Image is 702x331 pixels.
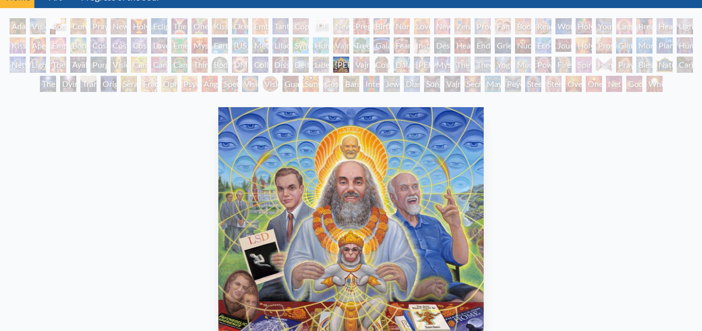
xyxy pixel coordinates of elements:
div: Contemplation [70,18,86,34]
div: Collective Vision [252,57,268,73]
div: Body/Mind as a Vibratory Field of Energy [212,57,228,73]
div: Birth [373,18,390,34]
div: The Soul Finds It's Way [40,76,56,92]
div: Newborn [333,18,349,34]
div: Original Face [101,76,117,92]
div: Mudra [515,57,531,73]
div: Ophanic Eyelash [161,76,177,92]
div: Emerald Grail [171,37,188,54]
div: Journey of the Wounded Healer [555,37,572,54]
div: Promise [475,18,491,34]
div: Fear [394,37,410,54]
div: Eclipse [151,18,167,34]
div: Metamorphosis [252,37,268,54]
div: Pregnancy [353,18,369,34]
div: Theologue [475,57,491,73]
div: Planetary Prayers [657,37,673,54]
div: Godself [626,76,642,92]
div: Cosmic Lovers [131,37,147,54]
div: [PERSON_NAME] [414,57,430,73]
div: [DEMOGRAPHIC_DATA] Embryo [313,18,329,34]
div: Earth Energies [212,37,228,54]
div: Holy Grail [131,18,147,34]
div: Song of Vajra Being [424,76,440,92]
div: The Kiss [171,18,188,34]
div: Mystic Eye [434,57,450,73]
div: Breathing [636,18,652,34]
div: Net of Being [606,76,622,92]
div: Empowerment [50,37,66,54]
div: Fractal Eyes [141,76,157,92]
div: Embracing [252,18,268,34]
div: Bond [70,37,86,54]
div: Love is a Cosmic Force [151,37,167,54]
div: Oversoul [566,76,582,92]
div: [US_STATE] Song [232,37,248,54]
div: Cosmic [DEMOGRAPHIC_DATA] [373,57,390,73]
div: Dying [60,76,76,92]
div: Vision Crystal Tondo [262,76,278,92]
div: Kiss of the [MEDICAL_DATA] [10,37,26,54]
div: Spirit Animates the Flesh [576,57,592,73]
div: Nature of Mind [657,57,673,73]
div: Psychomicrograph of a Fractal Paisley Cherub Feather Tip [181,76,198,92]
div: Guardian of Infinite Vision [283,76,299,92]
div: Body, Mind, Spirit [50,18,66,34]
div: Vajra Horse [333,37,349,54]
div: Third Eye Tears of Joy [192,57,208,73]
div: Visionary Origin of Language [30,18,46,34]
div: Nuclear Crucifixion [515,37,531,54]
div: Secret Writing Being [464,76,481,92]
div: Vision Crystal [242,76,258,92]
div: Grieving [495,37,511,54]
div: Cannabacchus [171,57,188,73]
div: Reading [535,18,551,34]
div: Caring [677,57,693,73]
div: Adam & Eve [10,18,26,34]
div: Power to the Peaceful [535,57,551,73]
div: Lilacs [272,37,289,54]
div: The Seer [454,57,471,73]
div: Ayahuasca Visitation [70,57,86,73]
div: Cosmic Artist [111,37,127,54]
div: Tantra [272,18,289,34]
div: One [586,76,602,92]
div: Purging [90,57,107,73]
div: Zena Lotus [454,18,471,34]
div: Gaia [373,37,390,54]
div: Cannabis Mudra [131,57,147,73]
div: Human Geometry [677,37,693,54]
div: White Light [646,76,663,92]
div: DMT - The Spirit Molecule [232,57,248,73]
div: Aperture [30,37,46,54]
div: Wonder [555,18,572,34]
div: Monochord [636,37,652,54]
div: Cannabis Sutra [151,57,167,73]
div: Nursing [394,18,410,34]
div: Lightweaver [677,18,693,34]
div: Holy Fire [576,37,592,54]
div: Symbiosis: Gall Wasp & Oak Tree [293,37,309,54]
div: Yogi & the Möbius Sphere [495,57,511,73]
div: Mayan Being [485,76,501,92]
div: Seraphic Transport Docking on the Third Eye [121,76,137,92]
div: Liberation Through Seeing [313,57,329,73]
div: Praying Hands [616,57,632,73]
div: Despair [434,37,450,54]
div: Sunyata [303,76,319,92]
div: Glimpsing the Empyrean [616,37,632,54]
div: The Shulgins and their Alchemical Angels [50,57,66,73]
div: Insomnia [414,37,430,54]
div: Mysteriosa 2 [192,37,208,54]
div: Endarkenment [475,37,491,54]
div: Holy Family [576,18,592,34]
div: Vision Tree [111,57,127,73]
div: Boo-boo [515,18,531,34]
div: Dalai Lama [394,57,410,73]
div: Kissing [212,18,228,34]
div: Hands that See [596,57,612,73]
div: Cosmic Creativity [90,37,107,54]
div: Peyote Being [505,76,521,92]
div: Bardo Being [343,76,359,92]
div: Laughing Man [616,18,632,34]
